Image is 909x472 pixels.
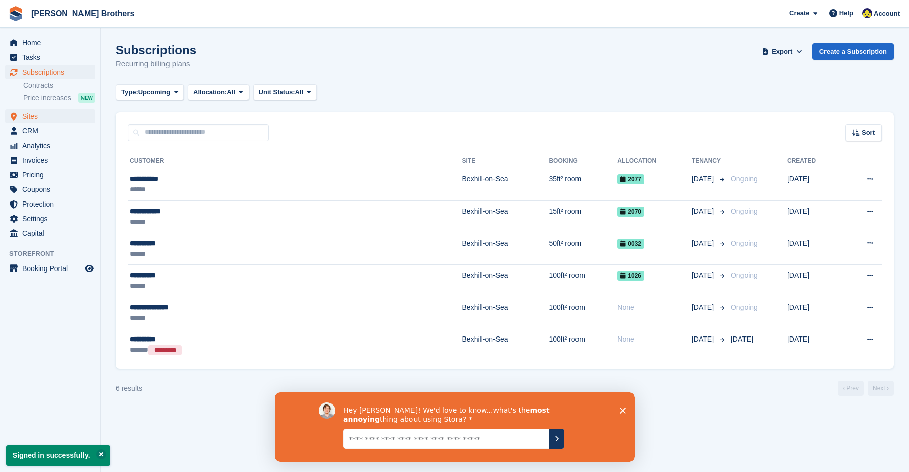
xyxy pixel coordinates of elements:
[731,207,758,215] span: Ongoing
[462,169,549,201] td: Bexhill-on-Sea
[22,261,82,276] span: Booking Portal
[462,265,549,297] td: Bexhill-on-Sea
[787,297,842,329] td: [DATE]
[549,265,617,297] td: 100ft² room
[5,197,95,211] a: menu
[5,168,95,182] a: menu
[23,81,95,90] a: Contracts
[6,445,110,466] p: Signed in successfully.
[549,201,617,233] td: 15ft² room
[692,153,727,169] th: Tenancy
[22,212,82,226] span: Settings
[9,249,100,259] span: Storefront
[462,153,549,169] th: Site
[617,239,644,249] span: 0032
[22,65,82,79] span: Subscriptions
[5,139,95,153] a: menu
[731,239,758,247] span: Ongoing
[617,334,692,345] div: None
[22,153,82,167] span: Invoices
[22,50,82,64] span: Tasks
[617,207,644,217] span: 2070
[78,93,95,103] div: NEW
[787,169,842,201] td: [DATE]
[259,87,295,97] span: Unit Status:
[5,50,95,64] a: menu
[22,182,82,196] span: Coupons
[5,124,95,138] a: menu
[462,233,549,265] td: Bexhill-on-Sea
[549,329,617,361] td: 100ft² room
[22,36,82,50] span: Home
[462,297,549,329] td: Bexhill-on-Sea
[5,109,95,123] a: menu
[22,168,82,182] span: Pricing
[116,58,196,70] p: Recurring billing plans
[5,65,95,79] a: menu
[227,87,235,97] span: All
[5,153,95,167] a: menu
[188,84,249,101] button: Allocation: All
[692,334,716,345] span: [DATE]
[812,43,894,60] a: Create a Subscription
[874,9,900,19] span: Account
[692,206,716,217] span: [DATE]
[692,302,716,313] span: [DATE]
[787,201,842,233] td: [DATE]
[549,153,617,169] th: Booking
[862,8,872,18] img: Cameron
[731,303,758,311] span: Ongoing
[617,153,692,169] th: Allocation
[116,383,142,394] div: 6 results
[617,302,692,313] div: None
[836,381,896,396] nav: Page
[760,43,804,60] button: Export
[22,124,82,138] span: CRM
[275,392,635,462] iframe: Survey by David from Stora
[692,238,716,249] span: [DATE]
[22,226,82,240] span: Capital
[462,201,549,233] td: Bexhill-on-Sea
[787,153,842,169] th: Created
[27,5,138,22] a: [PERSON_NAME] Brothers
[692,270,716,281] span: [DATE]
[868,381,894,396] a: Next
[8,6,23,21] img: stora-icon-8386f47178a22dfd0bd8f6a31ec36ba5ce8667c1dd55bd0f319d3a0aa187defe.svg
[116,43,196,57] h1: Subscriptions
[5,226,95,240] a: menu
[121,87,138,97] span: Type:
[549,233,617,265] td: 50ft² room
[193,87,227,97] span: Allocation:
[838,381,864,396] a: Previous
[5,261,95,276] a: menu
[22,139,82,153] span: Analytics
[138,87,171,97] span: Upcoming
[617,271,644,281] span: 1026
[23,92,95,103] a: Price increases NEW
[295,87,304,97] span: All
[731,271,758,279] span: Ongoing
[731,175,758,183] span: Ongoing
[839,8,853,18] span: Help
[787,265,842,297] td: [DATE]
[5,212,95,226] a: menu
[787,329,842,361] td: [DATE]
[787,233,842,265] td: [DATE]
[22,197,82,211] span: Protection
[692,174,716,184] span: [DATE]
[789,8,809,18] span: Create
[862,128,875,138] span: Sort
[5,182,95,196] a: menu
[128,153,462,169] th: Customer
[617,174,644,184] span: 2077
[23,93,71,103] span: Price increases
[5,36,95,50] a: menu
[462,329,549,361] td: Bexhill-on-Sea
[731,335,753,343] span: [DATE]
